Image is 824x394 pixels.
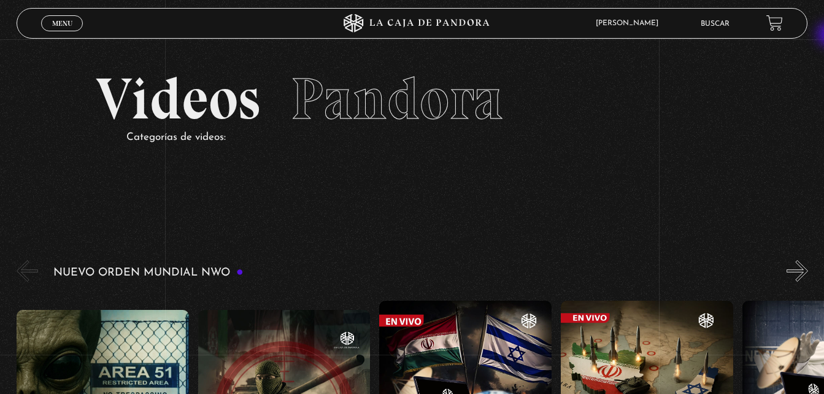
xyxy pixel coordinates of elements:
[53,267,244,279] h3: Nuevo Orden Mundial NWO
[590,20,671,27] span: [PERSON_NAME]
[291,64,503,134] span: Pandora
[17,260,38,282] button: Previous
[701,20,730,28] a: Buscar
[766,15,783,31] a: View your shopping cart
[52,20,72,27] span: Menu
[96,70,728,128] h2: Videos
[48,30,77,39] span: Cerrar
[126,128,728,147] p: Categorías de videos:
[787,260,808,282] button: Next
